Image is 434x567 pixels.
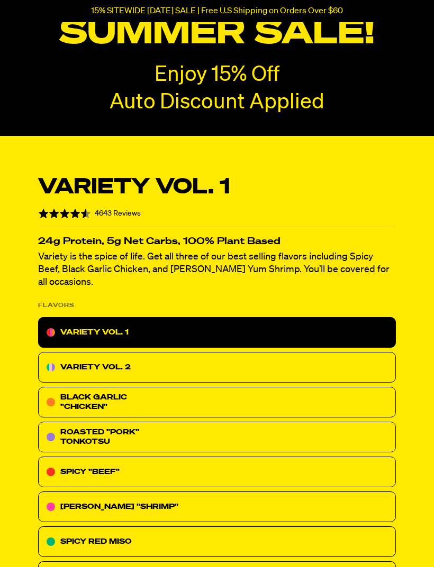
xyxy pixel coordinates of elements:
[47,328,55,337] img: icon-variety-vol-1.svg
[47,398,55,406] img: icon-black-garlic-chicken.svg
[38,387,396,417] div: BLACK GARLIC "CHICKEN"
[60,361,131,374] p: VARIETY VOL. 2
[11,14,423,53] p: SUMMER SALE!
[60,429,139,445] span: ROASTED "PORK" TONKOTSU
[38,422,396,452] div: ROASTED "PORK" TONKOTSU
[38,317,396,348] div: VARIETY VOL. 1
[38,238,396,245] p: 24g Protein, 5g Net Carbs, 100% Plant Based
[60,394,127,411] span: BLACK GARLIC "CHICKEN"
[38,352,396,383] div: VARIETY VOL. 2
[38,299,75,312] p: FLAVORS
[155,64,279,86] p: Enjoy 15% Off
[38,457,396,487] div: SPICY "BEEF"
[38,491,396,522] div: [PERSON_NAME] "SHRIMP"
[38,175,230,200] p: Variety Vol. 1
[47,433,55,441] img: 57ed4456-roasted-pork-tonkotsu.svg
[47,503,55,511] img: 0be15cd5-tom-youm-shrimp.svg
[60,535,132,548] p: SPICY RED MISO
[60,466,120,478] p: SPICY "BEEF"
[38,526,396,557] div: SPICY RED MISO
[47,537,55,546] img: fc2c7a02-spicy-red-miso.svg
[47,468,55,476] img: 7abd0c97-spicy-beef.svg
[110,92,324,113] span: Auto Discount Applied
[91,6,343,16] p: 15% SITEWIDE [DATE] SALE | Free U.S Shipping on Orders Over $60
[60,500,178,513] p: [PERSON_NAME] "SHRIMP"
[47,363,55,371] img: icon-variety-vol2.svg
[38,252,390,287] span: Variety is the spice of life. Get all three of our best selling flavors including Spicy Beef, Bla...
[60,326,129,339] p: VARIETY VOL. 1
[95,210,141,217] span: 4643 Reviews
